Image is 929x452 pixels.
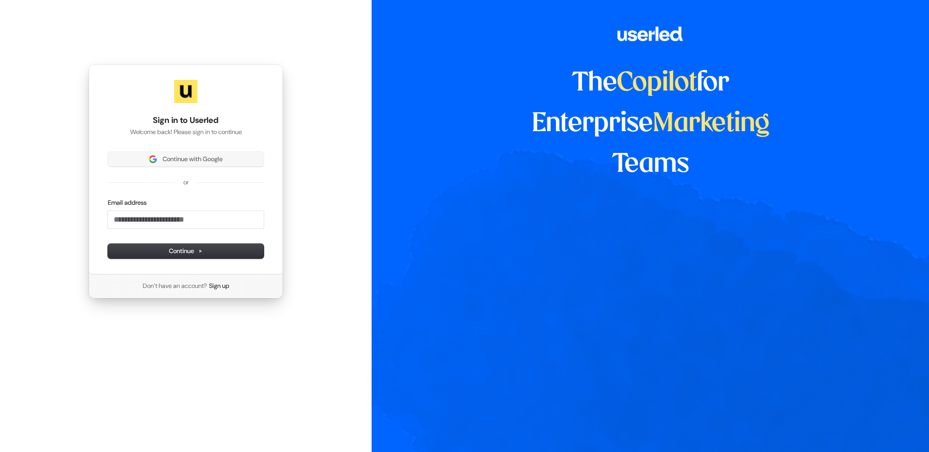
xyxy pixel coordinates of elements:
img: Sign in with Google [149,155,157,163]
span: Continue [169,247,203,256]
button: Sign in with GoogleContinue with Google [108,152,264,166]
span: Copilot [617,71,697,96]
h1: Sign in to Userled [108,115,264,126]
h1: The for Enterprise Teams [499,63,802,185]
a: Sign up [209,282,229,290]
span: Marketing [653,111,770,136]
p: Welcome back! Please sign in to continue [108,128,264,136]
label: Email address [108,198,147,207]
span: Don’t have an account? [143,282,207,290]
p: or [183,178,189,187]
span: Continue with Google [163,155,223,164]
img: Userled [174,80,197,103]
button: Continue [108,244,264,258]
